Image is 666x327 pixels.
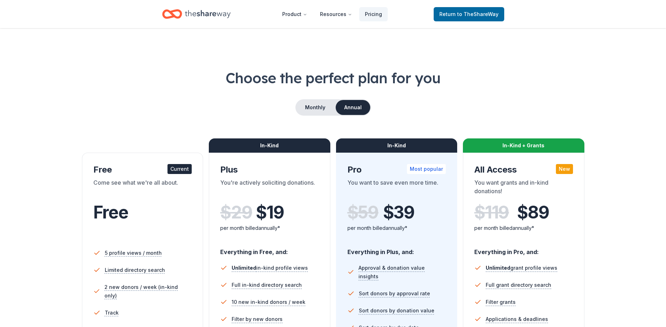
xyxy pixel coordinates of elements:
[209,138,330,153] div: In-Kind
[232,281,302,289] span: Full in-kind directory search
[256,202,284,222] span: $ 19
[463,138,584,153] div: In-Kind + Grants
[359,7,388,21] a: Pricing
[517,202,549,222] span: $ 89
[232,298,305,306] span: 10 new in-kind donors / week
[93,202,128,223] span: Free
[167,164,192,174] div: Current
[277,7,313,21] button: Product
[105,308,119,317] span: Track
[336,138,458,153] div: In-Kind
[347,242,446,257] div: Everything in Plus, and:
[347,178,446,198] div: You want to save even more time.
[434,7,504,21] a: Returnto TheShareWay
[296,100,334,115] button: Monthly
[486,265,557,271] span: grant profile views
[105,266,165,274] span: Limited directory search
[556,164,573,174] div: New
[457,11,499,17] span: to TheShareWay
[220,224,319,232] div: per month billed annually*
[474,178,573,198] div: You want grants and in-kind donations!
[314,7,358,21] button: Resources
[105,249,162,257] span: 5 profile views / month
[232,265,256,271] span: Unlimited
[232,315,283,323] span: Filter by new donors
[383,202,414,222] span: $ 39
[220,164,319,175] div: Plus
[474,242,573,257] div: Everything in Pro, and:
[29,68,637,88] h1: Choose the perfect plan for you
[232,265,308,271] span: in-kind profile views
[474,164,573,175] div: All Access
[277,6,388,22] nav: Main
[162,6,231,22] a: Home
[358,264,446,281] span: Approval & donation value insights
[93,164,192,175] div: Free
[486,281,551,289] span: Full grant directory search
[347,224,446,232] div: per month billed annually*
[359,289,430,298] span: Sort donors by approval rate
[104,283,192,300] span: 2 new donors / week (in-kind only)
[486,315,548,323] span: Applications & deadlines
[220,178,319,198] div: You're actively soliciting donations.
[486,265,510,271] span: Unlimited
[93,178,192,198] div: Come see what we're all about.
[407,164,446,174] div: Most popular
[347,164,446,175] div: Pro
[439,10,499,19] span: Return
[486,298,516,306] span: Filter grants
[359,306,434,315] span: Sort donors by donation value
[220,242,319,257] div: Everything in Free, and:
[336,100,370,115] button: Annual
[474,224,573,232] div: per month billed annually*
